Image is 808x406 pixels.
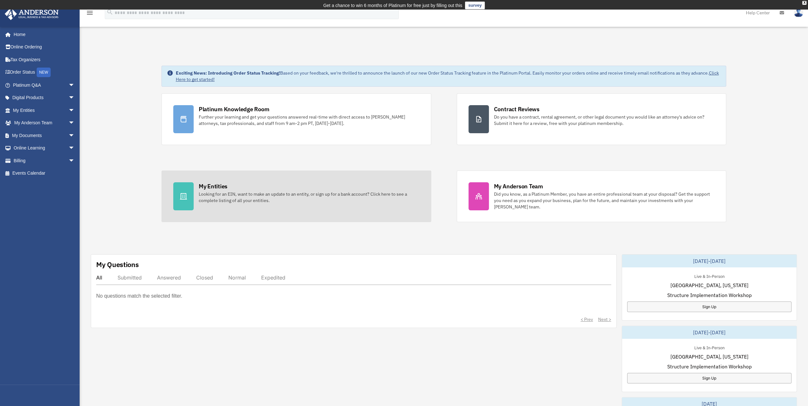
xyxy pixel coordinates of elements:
[457,93,726,145] a: Contract Reviews Do you have a contract, rental agreement, or other legal document you would like...
[4,129,84,142] a: My Documentsarrow_drop_down
[106,9,113,16] i: search
[68,142,81,155] span: arrow_drop_down
[68,129,81,142] span: arrow_drop_down
[176,70,719,82] a: Click Here to get started!
[4,154,84,167] a: Billingarrow_drop_down
[228,274,246,281] div: Normal
[670,281,748,289] span: [GEOGRAPHIC_DATA], [US_STATE]
[68,117,81,130] span: arrow_drop_down
[199,182,227,190] div: My Entities
[199,191,419,204] div: Looking for an EIN, want to make an update to an entity, or sign up for a bank account? Click her...
[261,274,285,281] div: Expedited
[68,91,81,105] span: arrow_drop_down
[622,255,797,267] div: [DATE]-[DATE]
[494,114,715,127] div: Do you have a contract, rental agreement, or other legal document you would like an attorney's ad...
[68,154,81,167] span: arrow_drop_down
[157,274,181,281] div: Answered
[199,114,419,127] div: Further your learning and get your questions answered real-time with direct access to [PERSON_NAM...
[670,353,748,360] span: [GEOGRAPHIC_DATA], [US_STATE]
[323,2,462,9] div: Get a chance to win 6 months of Platinum for free just by filling out this
[622,326,797,339] div: [DATE]-[DATE]
[4,28,81,41] a: Home
[86,11,94,17] a: menu
[627,373,791,383] a: Sign Up
[96,274,102,281] div: All
[494,105,540,113] div: Contract Reviews
[96,260,139,269] div: My Questions
[4,104,84,117] a: My Entitiesarrow_drop_down
[689,344,729,351] div: Live & In-Person
[667,291,751,299] span: Structure Implementation Workshop
[494,182,543,190] div: My Anderson Team
[4,167,84,180] a: Events Calendar
[627,301,791,312] a: Sign Up
[176,70,280,76] strong: Exciting News: Introducing Order Status Tracking!
[4,117,84,129] a: My Anderson Teamarrow_drop_down
[457,170,726,222] a: My Anderson Team Did you know, as a Platinum Member, you have an entire professional team at your...
[196,274,213,281] div: Closed
[667,363,751,370] span: Structure Implementation Workshop
[4,79,84,91] a: Platinum Q&Aarrow_drop_down
[199,105,269,113] div: Platinum Knowledge Room
[794,8,803,17] img: User Pic
[96,292,182,301] p: No questions match the selected filter.
[4,66,84,79] a: Order StatusNEW
[161,170,431,222] a: My Entities Looking for an EIN, want to make an update to an entity, or sign up for a bank accoun...
[4,53,84,66] a: Tax Organizers
[176,70,721,83] div: Based on your feedback, we're thrilled to announce the launch of our new Order Status Tracking fe...
[465,2,485,9] a: survey
[68,79,81,92] span: arrow_drop_down
[3,8,61,20] img: Anderson Advisors Platinum Portal
[86,9,94,17] i: menu
[118,274,142,281] div: Submitted
[68,104,81,117] span: arrow_drop_down
[802,1,806,5] div: close
[4,41,84,54] a: Online Ordering
[37,68,51,77] div: NEW
[689,272,729,279] div: Live & In-Person
[161,93,431,145] a: Platinum Knowledge Room Further your learning and get your questions answered real-time with dire...
[4,91,84,104] a: Digital Productsarrow_drop_down
[4,142,84,155] a: Online Learningarrow_drop_down
[494,191,715,210] div: Did you know, as a Platinum Member, you have an entire professional team at your disposal? Get th...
